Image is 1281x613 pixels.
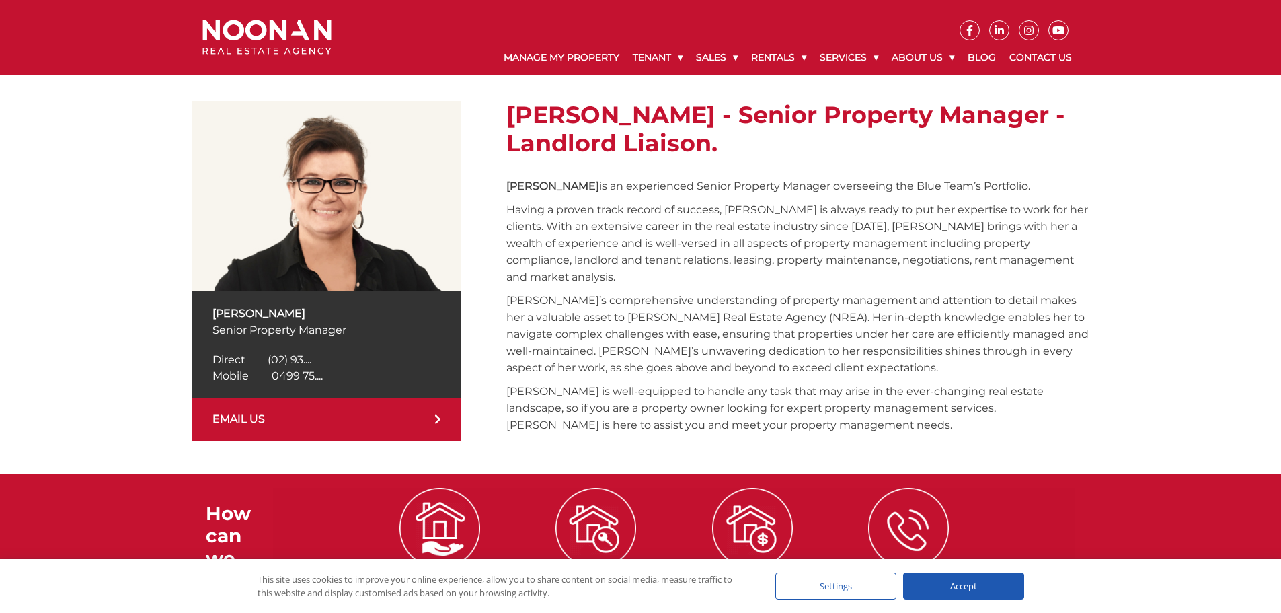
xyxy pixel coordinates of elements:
[689,40,744,75] a: Sales
[399,488,480,569] img: ICONS
[626,40,689,75] a: Tenant
[506,383,1089,433] p: [PERSON_NAME] is well-equipped to handle any task that may arise in the ever-changing real estate...
[506,178,1089,194] p: is an experienced Senior Property Manager overseeing the Blue Team’s Portfolio.
[1003,40,1079,75] a: Contact Us
[744,40,813,75] a: Rentals
[272,369,323,382] span: 0499 75....
[212,353,311,366] a: Click to reveal phone number
[212,305,441,322] p: [PERSON_NAME]
[868,488,949,569] img: ICONS
[813,40,885,75] a: Services
[212,369,323,382] a: Click to reveal phone number
[885,40,961,75] a: About Us
[832,521,986,606] a: ICONS ContactUs
[268,353,311,366] span: (02) 93....
[519,521,673,606] a: ICONS Leasemy Property
[258,573,748,600] div: This site uses cookies to improve your online experience, allow you to share content on social me...
[192,398,461,441] a: EMAIL US
[555,488,636,569] img: ICONS
[506,201,1089,285] p: Having a proven track record of success, [PERSON_NAME] is always ready to put her expertise to wo...
[775,573,896,600] div: Settings
[202,20,332,55] img: Noonan Real Estate Agency
[497,40,626,75] a: Manage My Property
[206,503,273,593] h3: How can we help?
[506,292,1089,376] p: [PERSON_NAME]’s comprehensive understanding of property management and attention to detail makes ...
[212,353,245,366] span: Direct
[506,180,599,192] strong: [PERSON_NAME]
[212,322,441,338] p: Senior Property Manager
[903,573,1024,600] div: Accept
[212,369,249,382] span: Mobile
[961,40,1003,75] a: Blog
[362,521,516,606] a: ICONS Managemy Property
[676,521,830,606] a: ICONS Sellmy Property
[192,101,461,291] img: Amela Sowinski
[712,488,793,569] img: ICONS
[506,101,1089,157] h2: [PERSON_NAME] - Senior Property Manager - Landlord Liaison.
